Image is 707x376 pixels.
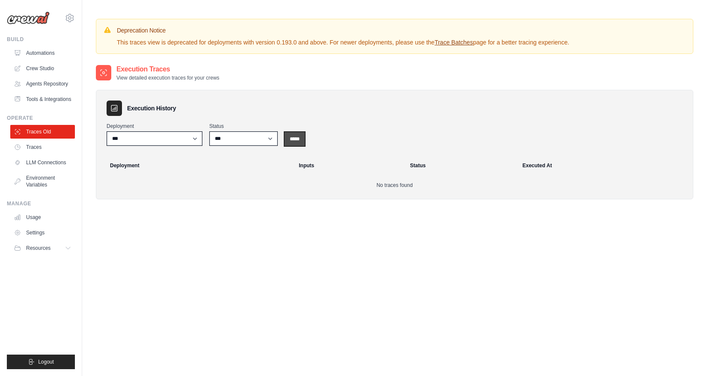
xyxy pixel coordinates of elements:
span: Resources [26,245,50,252]
a: Traces Old [10,125,75,139]
th: Inputs [294,156,405,175]
label: Status [209,123,278,130]
div: Operate [7,115,75,121]
a: Traces [10,140,75,154]
a: Environment Variables [10,171,75,192]
span: Logout [38,358,54,365]
a: Usage [10,210,75,224]
div: Manage [7,200,75,207]
a: Settings [10,226,75,240]
th: Executed At [517,156,689,175]
a: Crew Studio [10,62,75,75]
p: View detailed execution traces for your crews [116,74,220,81]
a: Trace Batches [434,39,473,46]
h2: Execution Traces [116,64,220,74]
a: Automations [10,46,75,60]
th: Deployment [100,156,294,175]
a: LLM Connections [10,156,75,169]
h3: Deprecation Notice [117,26,569,35]
a: Agents Repository [10,77,75,91]
label: Deployment [107,123,202,130]
th: Status [405,156,517,175]
button: Resources [10,241,75,255]
button: Logout [7,355,75,369]
p: This traces view is deprecated for deployments with version 0.193.0 and above. For newer deployme... [117,38,569,47]
div: Build [7,36,75,43]
img: Logo [7,12,50,24]
p: No traces found [107,182,683,189]
a: Tools & Integrations [10,92,75,106]
h3: Execution History [127,104,176,113]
